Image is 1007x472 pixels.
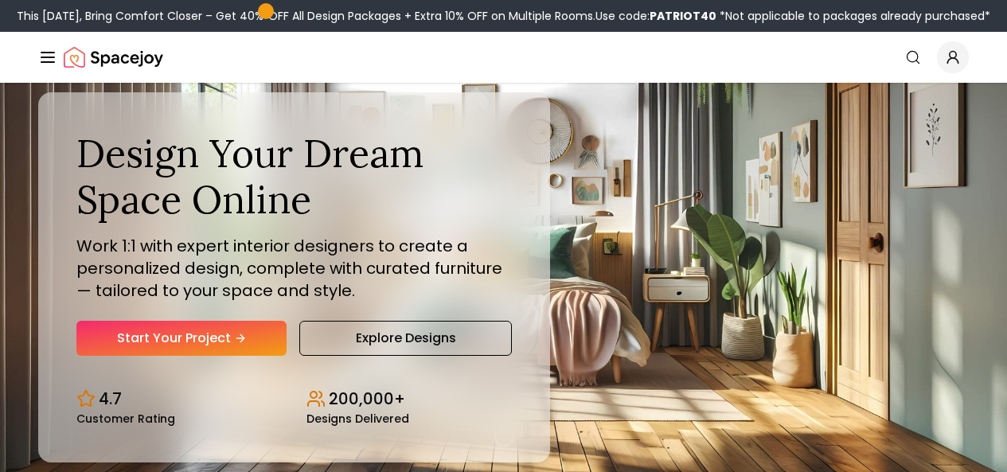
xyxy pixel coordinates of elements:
b: PATRIOT40 [650,8,716,24]
p: Work 1:1 with expert interior designers to create a personalized design, complete with curated fu... [76,235,512,302]
span: Use code: [595,8,716,24]
nav: Global [38,32,969,83]
a: Explore Designs [299,321,511,356]
h1: Design Your Dream Space Online [76,131,512,222]
p: 200,000+ [329,388,405,410]
div: Design stats [76,375,512,424]
p: 4.7 [99,388,122,410]
a: Spacejoy [64,41,163,73]
a: Start Your Project [76,321,287,356]
small: Designs Delivered [306,413,409,424]
div: This [DATE], Bring Comfort Closer – Get 40% OFF All Design Packages + Extra 10% OFF on Multiple R... [17,8,990,24]
img: Spacejoy Logo [64,41,163,73]
small: Customer Rating [76,413,175,424]
span: *Not applicable to packages already purchased* [716,8,990,24]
